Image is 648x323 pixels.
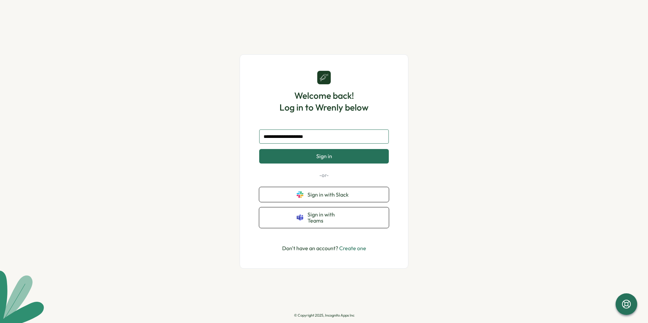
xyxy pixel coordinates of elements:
span: Sign in with Slack [307,192,351,198]
a: Create one [339,245,366,252]
button: Sign in [259,149,389,163]
span: Sign in with Teams [307,211,351,224]
span: Sign in [316,153,332,159]
p: -or- [259,172,389,179]
button: Sign in with Slack [259,187,389,202]
p: © Copyright 2025, Incognito Apps Inc [294,313,354,318]
p: Don't have an account? [282,244,366,253]
button: Sign in with Teams [259,207,389,228]
h1: Welcome back! Log in to Wrenly below [279,90,369,113]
